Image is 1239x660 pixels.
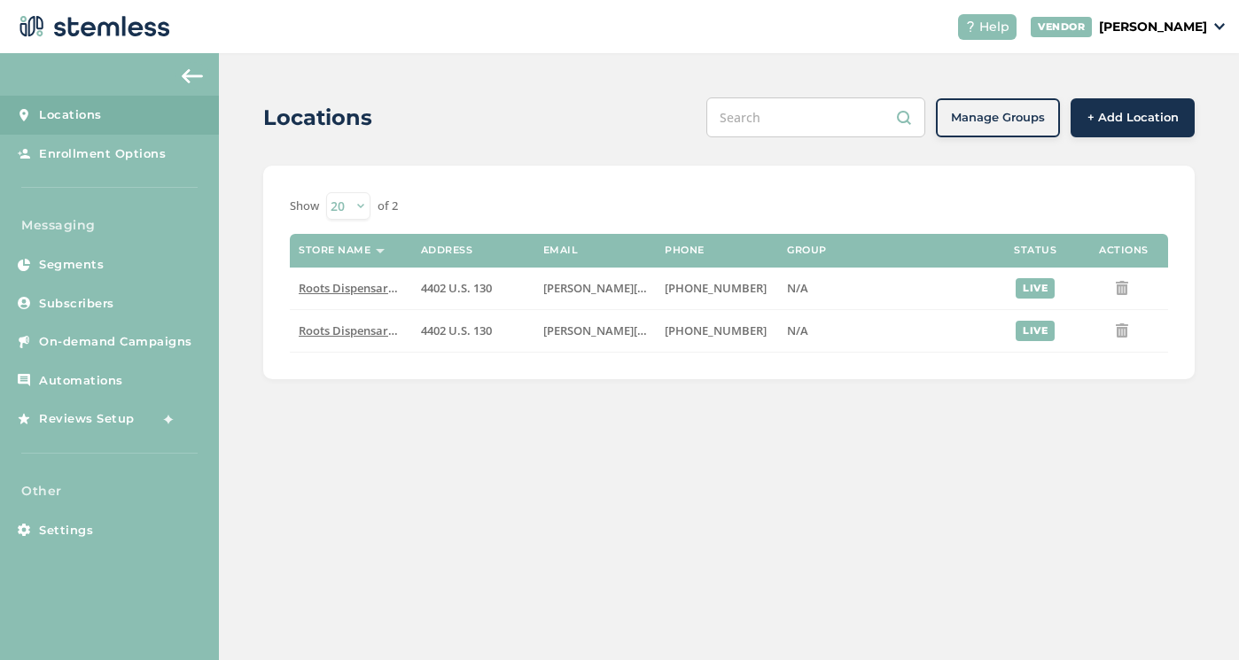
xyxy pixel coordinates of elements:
span: Reviews Setup [39,410,135,428]
span: Roots Dispensary - Med [299,280,427,296]
span: On-demand Campaigns [39,333,192,351]
label: Email [543,245,579,256]
label: (856) 649-8416 [665,281,769,296]
span: Manage Groups [951,109,1045,127]
input: Search [706,97,925,137]
h2: Locations [263,102,372,134]
span: 4402 U.S. 130 [421,280,492,296]
span: + Add Location [1087,109,1179,127]
label: 4402 U.S. 130 [421,323,526,338]
th: Actions [1079,234,1168,268]
span: [PHONE_NUMBER] [665,322,767,338]
label: philip@rootsnj.com [543,281,648,296]
span: [PERSON_NAME][EMAIL_ADDRESS][DOMAIN_NAME] [543,322,827,338]
label: Roots Dispensary - Med [299,281,403,296]
div: live [1016,321,1055,341]
button: + Add Location [1071,98,1195,137]
span: Roots Dispensary - Rec [299,322,422,338]
img: icon-arrow-back-accent-c549486e.svg [182,69,203,83]
img: icon-help-white-03924b79.svg [965,21,976,32]
span: Subscribers [39,295,114,313]
img: icon-sort-1e1d7615.svg [376,249,385,253]
label: Store name [299,245,370,256]
span: [PHONE_NUMBER] [665,280,767,296]
label: Show [290,198,319,215]
span: Locations [39,106,102,124]
label: Group [787,245,827,256]
img: logo-dark-0685b13c.svg [14,9,170,44]
label: Phone [665,245,705,256]
button: Manage Groups [936,98,1060,137]
div: VENDOR [1031,17,1092,37]
span: Settings [39,522,93,540]
label: (856) 649-8416 [665,323,769,338]
span: Automations [39,372,123,390]
span: Enrollment Options [39,145,166,163]
label: of 2 [378,198,398,215]
label: N/A [787,281,982,296]
label: Roots Dispensary - Rec [299,323,403,338]
span: [PERSON_NAME][EMAIL_ADDRESS][DOMAIN_NAME] [543,280,827,296]
p: [PERSON_NAME] [1099,18,1207,36]
span: Help [979,18,1009,36]
label: Address [421,245,473,256]
label: 4402 U.S. 130 [421,281,526,296]
label: philip@rootsnj.com [543,323,648,338]
iframe: Chat Widget [1150,575,1239,660]
div: live [1016,278,1055,299]
label: Status [1014,245,1056,256]
label: N/A [787,323,982,338]
span: Segments [39,256,104,274]
span: 4402 U.S. 130 [421,322,492,338]
img: icon_down-arrow-small-66adaf34.svg [1214,23,1225,30]
img: glitter-stars-b7820f95.gif [148,401,183,437]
